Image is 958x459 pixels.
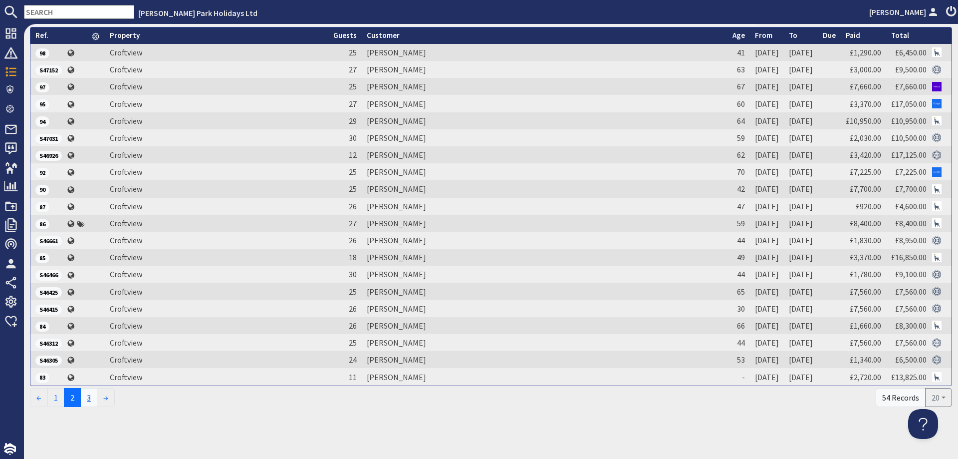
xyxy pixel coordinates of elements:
td: [DATE] [750,300,784,317]
td: 62 [727,146,750,163]
a: 92 [35,167,49,177]
a: £8,950.00 [895,235,927,245]
td: 49 [727,249,750,266]
a: Guests [333,30,357,40]
img: Referer: Sleeps 12 [932,150,942,160]
td: [DATE] [750,266,784,283]
a: Croftview [110,99,142,109]
a: 95 [35,98,49,108]
td: [DATE] [784,129,818,146]
td: [DATE] [750,129,784,146]
a: 97 [35,81,49,91]
td: [PERSON_NAME] [362,215,727,232]
a: Ref. [35,30,48,40]
span: 86 [35,219,49,229]
a: S46415 [35,304,62,314]
a: £3,420.00 [850,150,881,160]
td: [DATE] [784,334,818,351]
td: [PERSON_NAME] [362,146,727,163]
td: 65 [727,283,750,300]
a: To [789,30,797,40]
td: 44 [727,334,750,351]
span: 25 [349,338,357,348]
a: £3,370.00 [850,252,881,262]
span: S46466 [35,270,62,280]
img: Referer: Hinton Park Holidays Ltd [932,201,942,211]
td: 60 [727,95,750,112]
a: £16,850.00 [891,252,927,262]
span: 24 [349,355,357,365]
a: S46466 [35,269,62,279]
img: Referer: Sleeps 12 [932,355,942,365]
td: [PERSON_NAME] [362,198,727,215]
a: Croftview [110,64,142,74]
img: Referer: Hinton Park Holidays Ltd [932,321,942,330]
a: 94 [35,116,49,126]
td: [DATE] [750,283,784,300]
a: £1,780.00 [850,269,881,279]
td: [DATE] [750,351,784,368]
td: [DATE] [784,61,818,78]
span: S46305 [35,356,62,366]
a: 87 [35,201,49,211]
td: 42 [727,180,750,197]
a: £1,340.00 [850,355,881,365]
td: 64 [727,112,750,129]
a: £10,950.00 [891,116,927,126]
span: 30 [349,269,357,279]
td: 44 [727,266,750,283]
td: [DATE] [784,44,818,61]
span: 85 [35,253,49,263]
td: 59 [727,129,750,146]
span: 18 [349,252,357,262]
td: [DATE] [750,78,784,95]
td: [DATE] [750,232,784,249]
img: Referer: Yahoo [932,82,942,91]
img: Referer: Sleeps 12 [932,287,942,296]
span: 87 [35,202,49,212]
td: [DATE] [784,78,818,95]
a: Croftview [110,287,142,297]
td: [DATE] [784,300,818,317]
a: Croftview [110,269,142,279]
a: £9,100.00 [895,269,927,279]
span: 26 [349,304,357,314]
a: Customer [367,30,400,40]
td: [DATE] [750,95,784,112]
a: 3 [80,388,97,407]
a: £7,700.00 [895,184,927,194]
td: [PERSON_NAME] [362,163,727,180]
a: → [97,388,115,407]
img: Referer: Sleeps 12 [932,133,942,142]
td: [DATE] [750,249,784,266]
a: [PERSON_NAME] [869,6,940,18]
span: 25 [349,47,357,57]
span: 25 [349,81,357,91]
a: Croftview [110,150,142,160]
td: 59 [727,215,750,232]
a: £7,225.00 [850,167,881,177]
a: £7,660.00 [895,81,927,91]
td: [PERSON_NAME] [362,112,727,129]
img: Referer: Hinton Park Holidays Ltd [932,253,942,262]
img: Referer: Google [932,167,942,177]
td: [PERSON_NAME] [362,78,727,95]
a: Croftview [110,321,142,331]
img: Referer: Sleeps 12 [932,338,942,348]
a: £1,660.00 [850,321,881,331]
a: Croftview [110,184,142,194]
a: £2,030.00 [850,133,881,143]
td: [PERSON_NAME] [362,317,727,334]
a: £920.00 [856,201,881,211]
a: 90 [35,184,49,194]
span: 2 [64,388,81,407]
td: [PERSON_NAME] [362,368,727,385]
td: [DATE] [784,351,818,368]
a: £7,225.00 [895,167,927,177]
td: [PERSON_NAME] [362,249,727,266]
a: Croftview [110,372,142,382]
td: [DATE] [784,249,818,266]
a: Croftview [110,355,142,365]
img: Referer: Hinton Park Holidays Ltd [932,47,942,57]
span: 30 [349,133,357,143]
